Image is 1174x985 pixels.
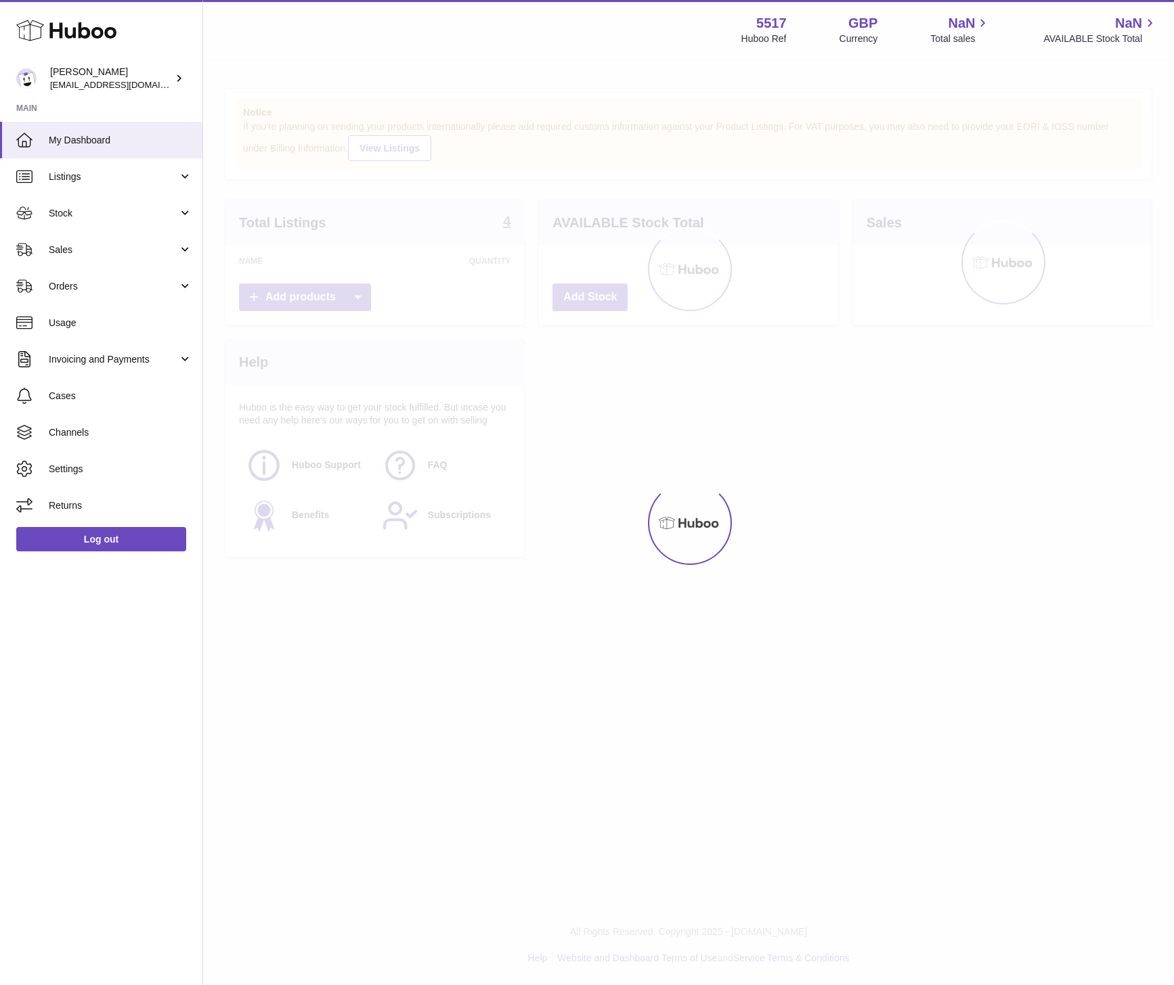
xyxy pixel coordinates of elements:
div: Huboo Ref [741,32,787,45]
span: Returns [49,499,192,512]
span: My Dashboard [49,134,192,147]
span: Cases [49,390,192,403]
span: Invoicing and Payments [49,353,178,366]
span: Usage [49,317,192,329]
span: Total sales [930,32,991,45]
span: NaN [948,14,975,32]
span: [EMAIL_ADDRESS][DOMAIN_NAME] [50,79,199,90]
a: NaN Total sales [930,14,991,45]
span: AVAILABLE Stock Total [1043,32,1158,45]
span: NaN [1115,14,1142,32]
span: Orders [49,280,178,293]
span: Channels [49,426,192,439]
img: alessiavanzwolle@hotmail.com [16,68,37,89]
div: [PERSON_NAME] [50,66,172,91]
a: NaN AVAILABLE Stock Total [1043,14,1158,45]
strong: GBP [848,14,877,32]
strong: 5517 [756,14,787,32]
span: Sales [49,244,178,256]
div: Currency [840,32,878,45]
span: Stock [49,207,178,220]
a: Log out [16,527,186,551]
span: Listings [49,170,178,183]
span: Settings [49,463,192,476]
